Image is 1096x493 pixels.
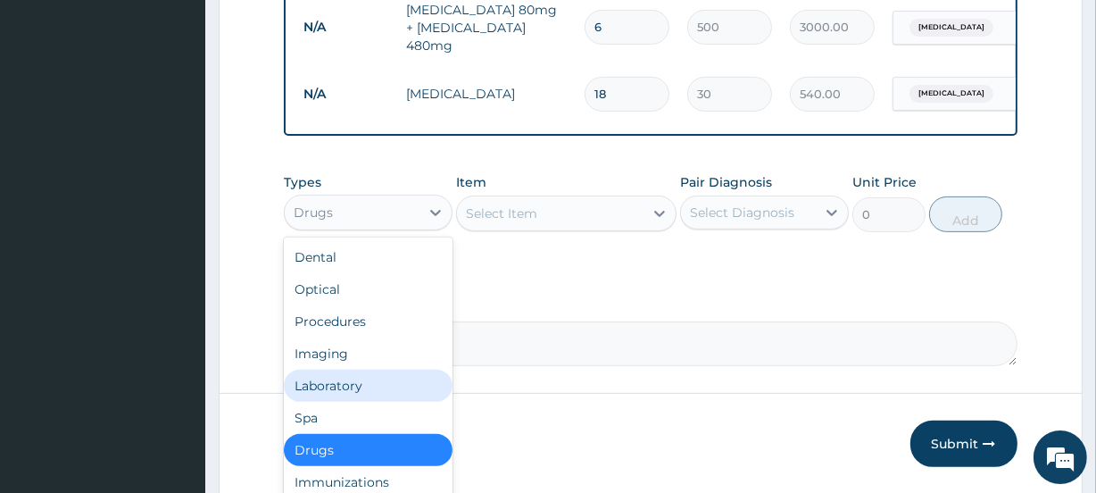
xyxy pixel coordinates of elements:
[284,338,453,370] div: Imaging
[680,173,772,191] label: Pair Diagnosis
[929,196,1002,232] button: Add
[456,173,486,191] label: Item
[33,89,72,134] img: d_794563401_company_1708531726252_794563401
[284,434,453,466] div: Drugs
[295,78,397,111] td: N/A
[852,173,917,191] label: Unit Price
[284,273,453,305] div: Optical
[295,11,397,44] td: N/A
[284,175,321,190] label: Types
[397,76,576,112] td: [MEDICAL_DATA]
[284,370,453,402] div: Laboratory
[104,138,246,319] span: We're online!
[284,241,453,273] div: Dental
[294,204,333,221] div: Drugs
[466,205,537,222] div: Select Item
[293,9,336,52] div: Minimize live chat window
[909,85,993,103] span: [MEDICAL_DATA]
[93,100,300,123] div: Chat with us now
[284,297,1017,312] label: Comment
[9,314,340,377] textarea: Type your message and hit 'Enter'
[910,421,1017,467] button: Submit
[284,305,453,338] div: Procedures
[690,204,794,221] div: Select Diagnosis
[284,402,453,434] div: Spa
[909,19,993,37] span: [MEDICAL_DATA]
